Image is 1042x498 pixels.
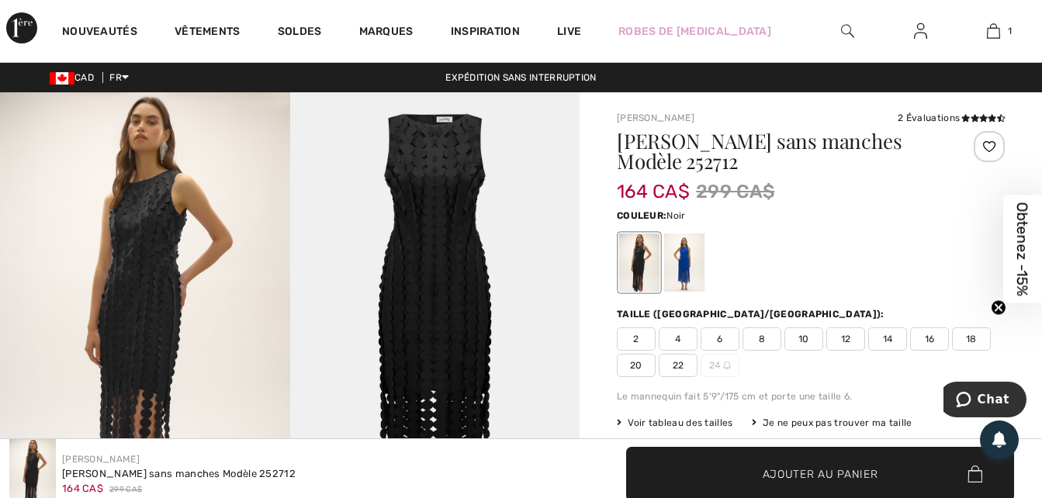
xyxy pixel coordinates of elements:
[617,210,666,221] span: Couleur:
[701,327,739,351] span: 6
[62,454,140,465] a: [PERSON_NAME]
[826,327,865,351] span: 12
[664,233,704,292] div: Saphir Royal 163
[50,72,74,85] img: Canadian Dollar
[617,354,656,377] span: 20
[743,327,781,351] span: 8
[617,416,733,430] span: Voir tableau des tailles
[50,72,100,83] span: CAD
[278,25,322,41] a: Soldes
[987,22,1000,40] img: Mon panier
[617,307,888,321] div: Taille ([GEOGRAPHIC_DATA]/[GEOGRAPHIC_DATA]):
[62,466,296,482] div: [PERSON_NAME] sans manches Modèle 252712
[898,111,1005,125] div: 2 Évaluations
[617,389,1005,403] div: Le mannequin fait 5'9"/175 cm et porte une taille 6.
[952,327,991,351] span: 18
[696,178,774,206] span: 299 CA$
[666,210,685,221] span: Noir
[763,466,878,482] span: Ajouter au panier
[557,23,581,40] a: Live
[910,327,949,351] span: 16
[451,25,520,41] span: Inspiration
[109,72,129,83] span: FR
[359,25,414,41] a: Marques
[659,354,698,377] span: 22
[175,25,241,41] a: Vêtements
[902,22,940,41] a: Se connecter
[914,22,927,40] img: Mes infos
[957,22,1029,40] a: 1
[752,416,912,430] div: Je ne peux pas trouver ma taille
[943,382,1026,420] iframe: Ouvre un widget dans lequel vous pouvez chatter avec l’un de nos agents
[659,327,698,351] span: 4
[968,465,982,482] img: Bag.svg
[617,165,690,202] span: 164 CA$
[1003,195,1042,303] div: Obtenez -15%Close teaser
[1008,24,1012,38] span: 1
[618,23,771,40] a: Robes de [MEDICAL_DATA]
[617,131,940,171] h1: [PERSON_NAME] sans manches Modèle 252712
[784,327,823,351] span: 10
[6,12,37,43] img: 1ère Avenue
[723,361,731,369] img: ring-m.svg
[868,327,907,351] span: 14
[619,233,659,292] div: Noir
[701,354,739,377] span: 24
[617,327,656,351] span: 2
[841,22,854,40] img: recherche
[62,482,103,494] span: 164 CA$
[991,300,1006,316] button: Close teaser
[62,25,137,41] a: Nouveautés
[109,484,142,496] span: 299 CA$
[617,112,694,123] a: [PERSON_NAME]
[1014,202,1032,296] span: Obtenez -15%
